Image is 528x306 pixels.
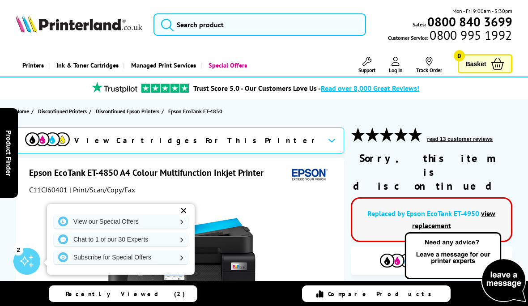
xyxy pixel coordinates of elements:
[389,57,403,73] a: Log In
[49,285,197,302] a: Recently Viewed (2)
[416,57,442,73] a: Track Order
[426,17,512,26] a: 0800 840 3699
[29,185,68,194] span: C11CJ60401
[413,20,426,29] span: Sales:
[454,50,465,61] span: 0
[358,57,375,73] a: Support
[16,106,31,116] a: Home
[96,106,162,116] a: Discontinued Epson Printers
[452,7,512,15] span: Mon - Fri 9:00am - 5:30pm
[16,15,142,34] a: Printerland Logo
[380,254,425,268] img: Cartridges
[302,285,451,302] a: Compare Products
[193,84,419,93] a: Trust Score 5.0 - Our Customers Love Us -Read over 8,000 Great Reviews!
[13,245,23,255] div: 2
[177,204,190,217] div: ✕
[389,67,403,73] span: Log In
[54,214,188,229] a: View our Special Offers
[16,54,48,76] a: Printers
[123,54,200,76] a: Managed Print Services
[466,58,486,70] span: Basket
[141,84,189,93] img: trustpilot rating
[328,290,436,298] span: Compare Products
[16,15,142,33] img: Printerland Logo
[427,13,512,30] b: 0800 840 3699
[358,67,375,73] span: Support
[48,54,123,76] a: Ink & Toner Cartridges
[56,54,119,76] span: Ink & Toner Cartridges
[25,132,70,146] img: cmyk-icon.svg
[428,31,512,39] span: 0800 995 1992
[54,250,188,264] a: Subscribe for Special Offers
[4,130,13,176] span: Product Finder
[16,106,29,116] span: Home
[412,209,496,230] a: view replacement
[96,106,159,116] span: Discontinued Epson Printers
[367,209,479,218] a: Replaced by Epson EcoTank ET-4950
[88,82,141,93] img: trustpilot rating
[74,136,320,145] span: View Cartridges For This Printer
[288,167,329,183] img: Epson
[168,106,225,116] a: Epson EcoTank ET-4850
[321,84,419,93] span: Read over 8,000 Great Reviews!
[54,232,188,246] a: Chat to 1 of our 30 Experts
[351,151,512,193] div: Sorry, this item is discontinued
[458,54,512,73] a: Basket 0
[403,231,528,304] img: Open Live Chat window
[388,31,512,42] span: Customer Service:
[38,106,87,116] span: Discontinued Printers
[153,13,366,36] input: Search product
[425,136,496,143] button: read 13 customer reviews
[69,185,135,194] span: | Print/Scan/Copy/Fax
[29,167,273,178] h1: Epson EcoTank ET-4850 A4 Colour Multifunction Inkjet Printer
[38,106,89,116] a: Discontinued Printers
[168,106,222,116] span: Epson EcoTank ET-4850
[200,54,251,76] a: Special Offers
[66,290,185,298] span: Recently Viewed (2)
[358,253,506,268] button: View Cartridges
